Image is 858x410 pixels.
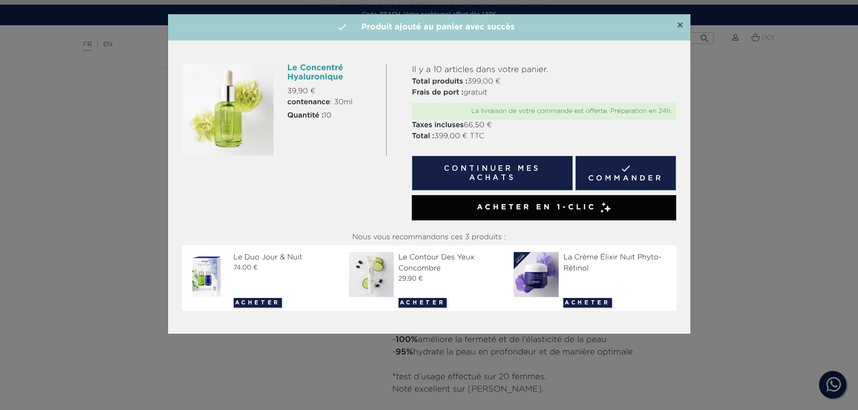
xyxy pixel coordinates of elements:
[287,110,379,121] p: 10
[677,20,684,31] button: Close
[349,252,509,274] div: Le Contour Des Yeux Concombre
[349,252,398,297] img: Le Contour Des Yeux Concombre
[412,133,434,140] strong: Total :
[575,156,677,191] a: Commander
[287,64,379,82] h6: Le Concentré Hyaluronique
[412,156,572,191] button: Continuer mes achats
[184,252,344,263] div: Le Duo Jour & Nuit
[287,86,379,97] p: 39,90 €
[234,298,282,308] button: Acheter
[514,252,674,274] div: La Crème Élixir Nuit Phyto-Rétinol
[184,252,233,297] img: Le Duo Jour & Nuit
[398,298,447,308] button: Acheter
[412,78,467,85] strong: Total produits :
[412,120,676,131] p: 66,50 €
[412,89,463,96] strong: Frais de port :
[287,97,353,108] span: : 30ml
[184,263,344,273] div: 74,00 €
[182,64,274,156] img: Le Concentré Hyaluronique
[412,64,676,76] p: Il y a 10 articles dans votre panier.
[287,112,324,119] strong: Quantité :
[412,131,676,142] p: 399,00 € TTC
[336,22,348,33] i: 
[412,122,464,129] strong: Taxes incluses
[182,230,677,245] div: Nous vous recommandons ces 3 produits :
[412,87,676,98] p: gratuit
[677,20,684,31] span: ×
[175,21,684,34] h4: Produit ajouté au panier avec succès
[412,76,676,87] p: 399,00 €
[563,298,611,308] button: Acheter
[349,274,509,284] div: 29,90 €
[416,107,672,115] div: La livraison de votre commande est offerte. Préparation en 24h.
[287,99,330,106] strong: contenance
[514,252,562,297] img: La Crème Élixir Nuit Phyto-Rétinol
